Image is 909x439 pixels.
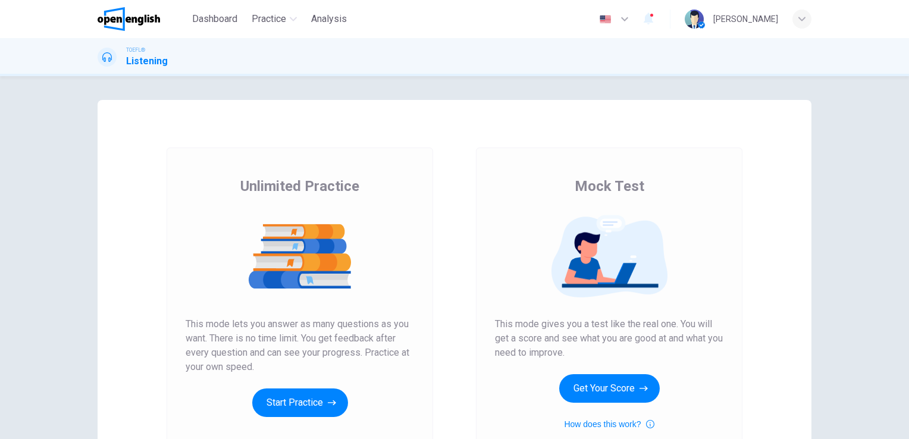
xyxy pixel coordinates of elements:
a: OpenEnglish logo [98,7,187,31]
h1: Listening [126,54,168,68]
span: Dashboard [192,12,237,26]
span: Practice [252,12,286,26]
span: This mode gives you a test like the real one. You will get a score and see what you are good at a... [495,317,723,360]
button: How does this work? [564,417,654,431]
button: Dashboard [187,8,242,30]
span: TOEFL® [126,46,145,54]
span: This mode lets you answer as many questions as you want. There is no time limit. You get feedback... [186,317,414,374]
button: Analysis [306,8,352,30]
img: OpenEnglish logo [98,7,160,31]
span: Mock Test [575,177,644,196]
span: Analysis [311,12,347,26]
div: [PERSON_NAME] [713,12,778,26]
img: en [598,15,613,24]
img: Profile picture [685,10,704,29]
button: Start Practice [252,388,348,417]
span: Unlimited Practice [240,177,359,196]
button: Practice [247,8,302,30]
button: Get Your Score [559,374,660,403]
